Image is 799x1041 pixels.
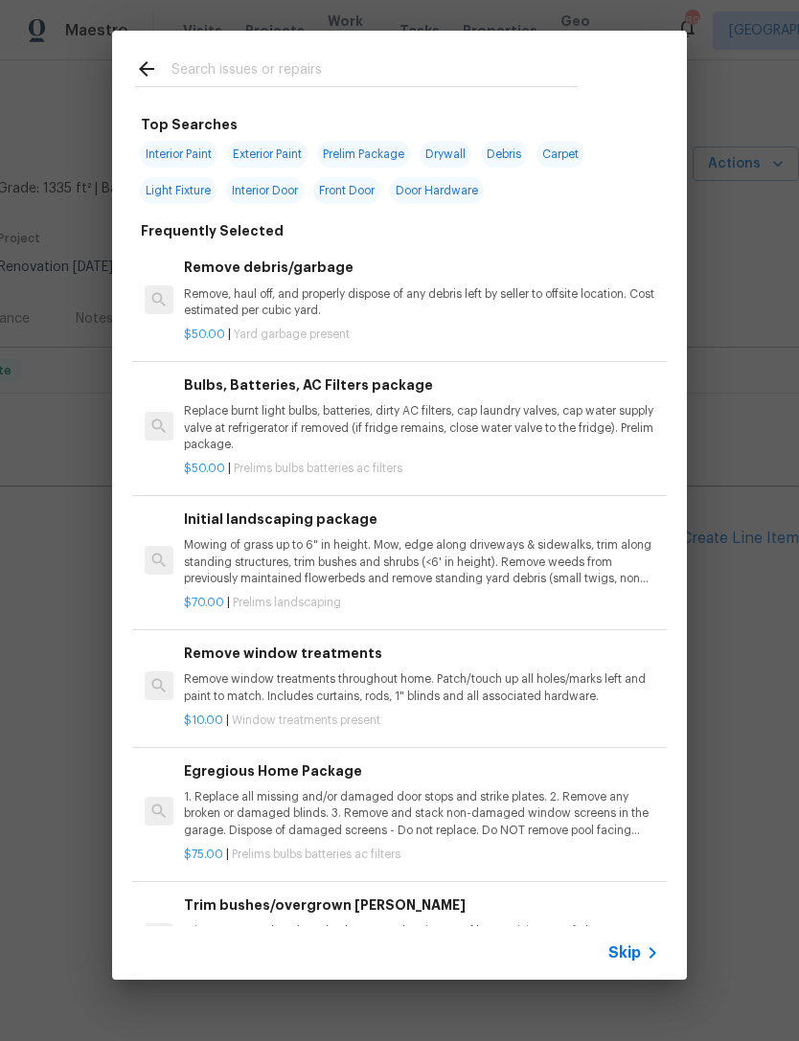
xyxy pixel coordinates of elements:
p: | [184,327,659,343]
h6: Bulbs, Batteries, AC Filters package [184,374,659,396]
p: | [184,595,659,611]
p: 1. Replace all missing and/or damaged door stops and strike plates. 2. Remove any broken or damag... [184,789,659,838]
span: Prelims landscaping [233,597,341,608]
h6: Frequently Selected [141,220,284,241]
h6: Remove debris/garbage [184,257,659,278]
p: | [184,713,659,729]
input: Search issues or repairs [171,57,578,86]
h6: Top Searches [141,114,238,135]
span: Exterior Paint [227,141,308,168]
p: | [184,461,659,477]
p: Remove window treatments throughout home. Patch/touch up all holes/marks left and paint to match.... [184,671,659,704]
span: Prelims bulbs batteries ac filters [234,463,402,474]
span: Interior Paint [140,141,217,168]
h6: Initial landscaping package [184,509,659,530]
span: Prelims bulbs batteries ac filters [232,849,400,860]
span: Front Door [313,177,380,204]
h6: Remove window treatments [184,643,659,664]
span: $50.00 [184,463,225,474]
p: Remove, haul off, and properly dispose of any debris left by seller to offsite location. Cost est... [184,286,659,319]
span: $50.00 [184,328,225,340]
span: Window treatments present [232,714,380,726]
span: Yard garbage present [234,328,350,340]
p: | [184,847,659,863]
span: $10.00 [184,714,223,726]
h6: Egregious Home Package [184,760,659,781]
span: Interior Door [226,177,304,204]
span: Skip [608,943,641,962]
h6: Trim bushes/overgrown [PERSON_NAME] [184,894,659,916]
p: Mowing of grass up to 6" in height. Mow, edge along driveways & sidewalks, trim along standing st... [184,537,659,586]
span: Door Hardware [390,177,484,204]
span: Prelim Package [317,141,410,168]
span: $75.00 [184,849,223,860]
span: Drywall [420,141,471,168]
span: Debris [481,141,527,168]
span: Carpet [536,141,584,168]
span: Light Fixture [140,177,217,204]
span: $70.00 [184,597,224,608]
p: Trim overgrown hegdes & bushes around perimeter of home giving 12" of clearance. Properly dispose... [184,923,659,956]
p: Replace burnt light bulbs, batteries, dirty AC filters, cap laundry valves, cap water supply valv... [184,403,659,452]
